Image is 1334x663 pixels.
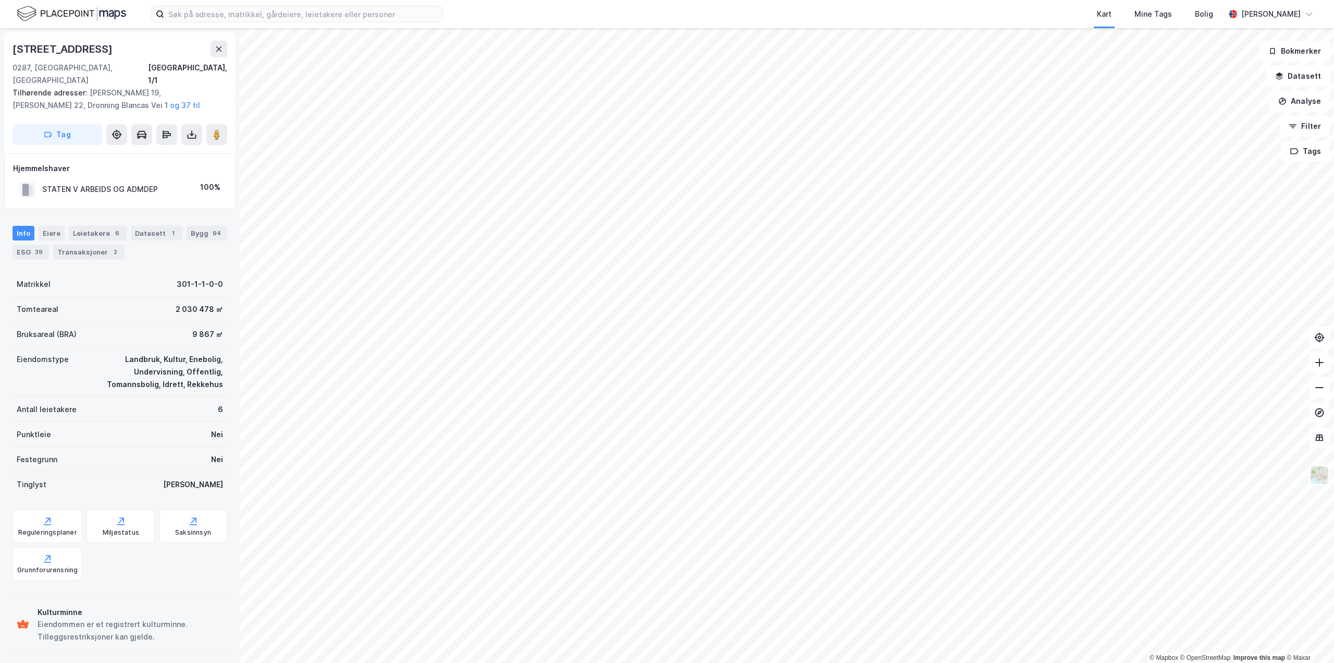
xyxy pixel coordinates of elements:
[13,88,90,97] span: Tilhørende adresser:
[69,226,127,240] div: Leietakere
[17,328,77,341] div: Bruksareal (BRA)
[1180,654,1231,661] a: OpenStreetMap
[200,181,220,194] div: 100%
[13,87,219,112] div: [PERSON_NAME] 19, [PERSON_NAME] 22, Dronning Blancas Vei 1
[18,528,77,537] div: Reguleringsplaner
[1280,116,1330,137] button: Filter
[218,403,223,416] div: 6
[1282,613,1334,663] iframe: Chat Widget
[17,566,78,574] div: Grunnforurensning
[53,245,125,259] div: Transaksjoner
[176,303,223,316] div: 2 030 478 ㎡
[17,428,51,441] div: Punktleie
[148,62,227,87] div: [GEOGRAPHIC_DATA], 1/1
[17,353,69,366] div: Eiendomstype
[1134,8,1172,20] div: Mine Tags
[17,278,51,291] div: Matrikkel
[13,162,227,175] div: Hjemmelshaver
[42,183,158,196] div: STATEN V ARBEIDS OG ADMDEP
[131,226,182,240] div: Datasett
[163,478,223,491] div: [PERSON_NAME]
[192,328,223,341] div: 9 867 ㎡
[17,453,57,466] div: Festegrunn
[13,41,115,57] div: [STREET_ADDRESS]
[110,247,120,257] div: 2
[17,303,58,316] div: Tomteareal
[17,5,126,23] img: logo.f888ab2527a4732fd821a326f86c7f29.svg
[1259,41,1330,62] button: Bokmerker
[1281,141,1330,162] button: Tags
[39,226,65,240] div: Eiere
[13,245,49,259] div: ESG
[13,62,148,87] div: 0287, [GEOGRAPHIC_DATA], [GEOGRAPHIC_DATA]
[1266,66,1330,87] button: Datasett
[187,226,227,240] div: Bygg
[1150,654,1178,661] a: Mapbox
[13,124,102,145] button: Tag
[1233,654,1285,661] a: Improve this map
[13,226,34,240] div: Info
[177,278,223,291] div: 301-1-1-0-0
[211,228,223,238] div: 94
[38,606,223,619] div: Kulturminne
[38,618,223,643] div: Eiendommen er et registrert kulturminne. Tilleggsrestriksjoner kan gjelde.
[17,478,46,491] div: Tinglyst
[1097,8,1111,20] div: Kart
[164,6,442,22] input: Søk på adresse, matrikkel, gårdeiere, leietakere eller personer
[81,353,223,391] div: Landbruk, Kultur, Enebolig, Undervisning, Offentlig, Tomannsbolig, Idrett, Rekkehus
[175,528,211,537] div: Saksinnsyn
[112,228,122,238] div: 6
[17,403,77,416] div: Antall leietakere
[168,228,178,238] div: 1
[1241,8,1301,20] div: [PERSON_NAME]
[103,528,139,537] div: Miljøstatus
[33,247,45,257] div: 39
[211,453,223,466] div: Nei
[1269,91,1330,112] button: Analyse
[1310,465,1329,485] img: Z
[1195,8,1213,20] div: Bolig
[211,428,223,441] div: Nei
